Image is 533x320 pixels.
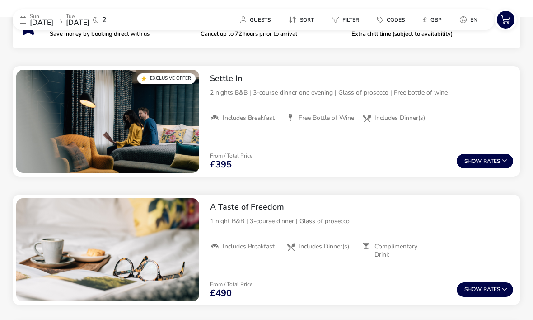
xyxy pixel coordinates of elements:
span: Guests [250,16,271,24]
p: Cancel up to 72 hours prior to arrival [201,31,344,37]
p: 1 night B&B | 3-course dinner | Glass of prosecco [210,216,513,226]
p: Sun [30,14,53,19]
naf-pibe-menu-bar-item: £GBP [416,13,453,26]
button: Codes [370,13,412,26]
span: £490 [210,289,232,298]
naf-pibe-menu-bar-item: Guests [233,13,281,26]
span: Includes Dinner(s) [299,243,349,251]
naf-pibe-menu-bar-item: Filter [325,13,370,26]
button: Filter [325,13,366,26]
span: GBP [430,16,442,24]
span: 2 [102,16,107,24]
div: Exclusive Offer [137,73,196,84]
p: Save money by booking direct with us [50,31,193,37]
p: Extra chill time (subject to availability) [351,31,495,37]
span: Complimentary Drink [374,243,430,259]
span: Includes Breakfast [223,243,275,251]
span: Show [464,158,483,164]
p: 2 nights B&B | 3-course dinner one evening | Glass of prosecco | Free bottle of wine [210,88,513,97]
span: £395 [210,160,232,169]
swiper-slide: 1 / 1 [16,70,199,173]
div: Settle In2 nights B&B | 3-course dinner one evening | Glass of prosecco | Free bottle of wineIncl... [203,66,520,129]
span: Includes Breakfast [223,114,275,122]
button: ShowRates [457,154,513,168]
div: Sun[DATE]Tue[DATE]2 [13,9,148,30]
button: Guests [233,13,278,26]
i: £ [423,15,427,24]
span: [DATE] [66,18,89,28]
span: Includes Dinner(s) [374,114,425,122]
h2: A Taste of Freedom [210,202,513,212]
button: en [453,13,485,26]
div: A Taste of Freedom1 night B&B | 3-course dinner | Glass of proseccoIncludes BreakfastIncludes Din... [203,195,520,266]
span: Filter [342,16,359,24]
p: From / Total Price [210,282,252,287]
p: From / Total Price [210,153,252,158]
naf-pibe-menu-bar-item: Sort [281,13,325,26]
h2: Settle In [210,73,513,84]
button: Sort [281,13,321,26]
naf-pibe-menu-bar-item: Codes [370,13,416,26]
span: Codes [387,16,405,24]
button: ShowRates [457,282,513,297]
span: Free Bottle of Wine [299,114,354,122]
span: Show [464,287,483,292]
naf-pibe-menu-bar-item: en [453,13,488,26]
p: Tue [66,14,89,19]
span: [DATE] [30,18,53,28]
span: en [470,16,477,24]
button: £GBP [416,13,449,26]
swiper-slide: 1 / 1 [16,198,199,301]
span: Sort [300,16,314,24]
